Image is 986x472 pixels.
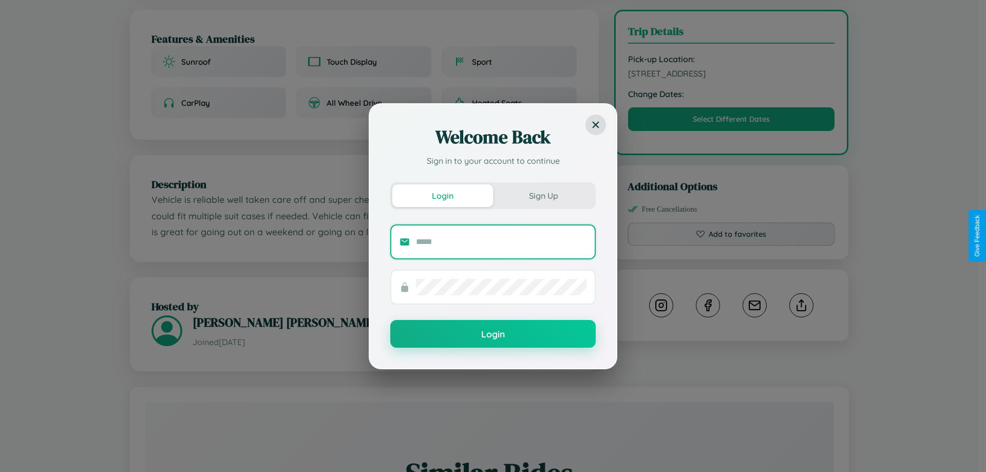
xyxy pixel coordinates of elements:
[390,320,596,348] button: Login
[390,125,596,149] h2: Welcome Back
[390,155,596,167] p: Sign in to your account to continue
[974,215,981,257] div: Give Feedback
[392,184,493,207] button: Login
[493,184,594,207] button: Sign Up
